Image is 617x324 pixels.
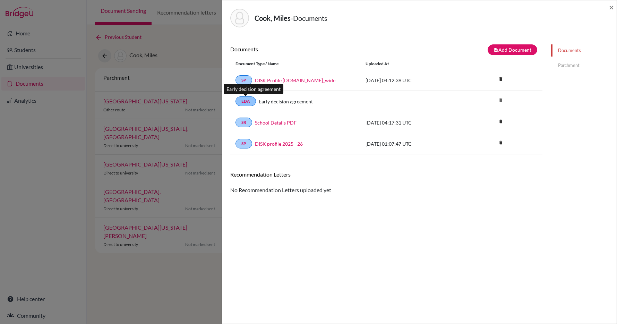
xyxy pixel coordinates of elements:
strong: Cook, Miles [255,14,291,22]
a: SP [235,75,252,85]
div: Uploaded at [360,61,464,67]
i: delete [496,95,506,105]
span: × [609,2,614,12]
a: School Details PDF [255,119,297,126]
a: SR [235,118,252,127]
a: delete [496,138,506,148]
a: SP [235,139,252,148]
i: delete [496,137,506,148]
div: Early decision agreement [224,84,283,94]
a: DISK Profile [DOMAIN_NAME]_wide [255,77,335,84]
div: Document Type / Name [230,61,360,67]
a: DISK profile 2025 - 26 [255,140,303,147]
i: delete [496,74,506,84]
a: Documents [551,44,617,57]
a: EDA [235,96,256,106]
button: note_addAdd Document [488,44,537,55]
h6: Recommendation Letters [230,171,542,178]
div: No Recommendation Letters uploaded yet [230,171,542,194]
span: - Documents [291,14,327,22]
a: delete [496,117,506,127]
div: [DATE] 04:17:31 UTC [360,119,464,126]
a: Parchment [551,59,617,71]
a: delete [496,75,506,84]
i: note_add [494,48,498,52]
a: Early decision agreement [259,98,313,105]
i: delete [496,116,506,127]
div: [DATE] 04:12:39 UTC [360,77,464,84]
button: Close [609,3,614,11]
h6: Documents [230,46,386,52]
div: [DATE] 01:07:47 UTC [360,140,464,147]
